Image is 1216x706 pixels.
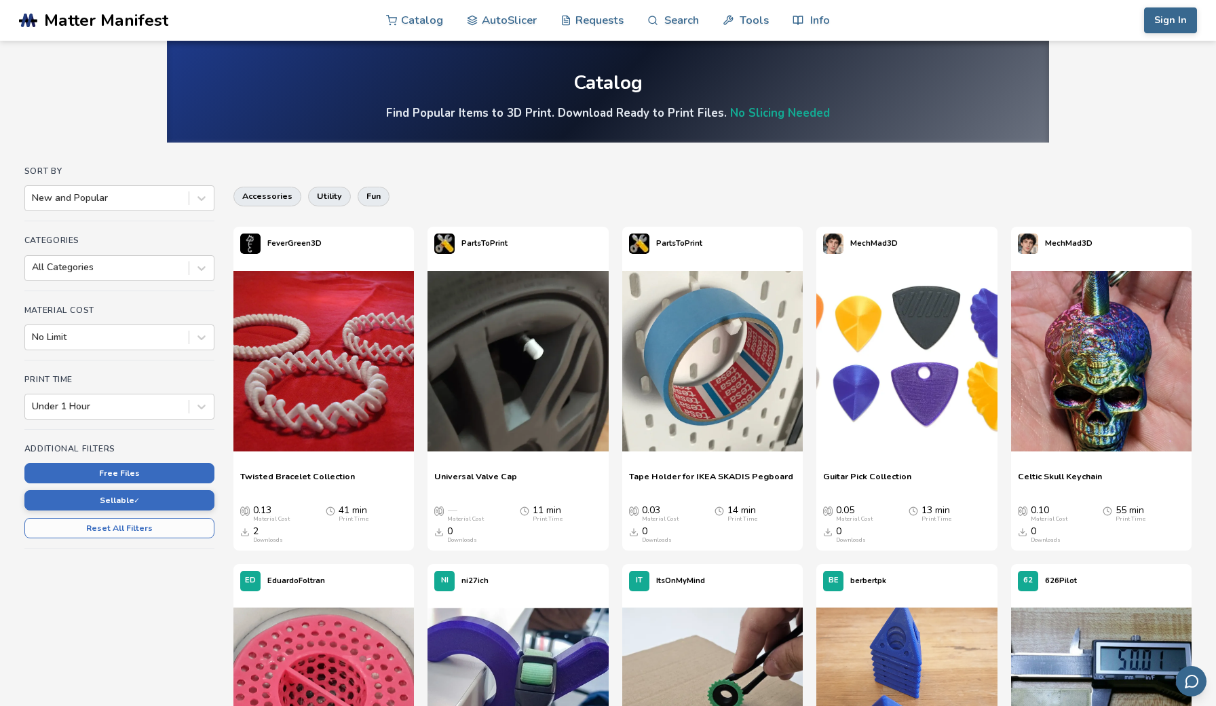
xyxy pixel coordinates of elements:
a: Universal Valve Cap [434,471,517,491]
a: Tape Holder for IKEA SKADIS Pegboard [629,471,793,491]
div: 11 min [533,505,563,523]
p: ItsOnMyMind [656,574,705,588]
span: Downloads [629,526,639,537]
span: Matter Manifest [44,11,168,30]
a: No Slicing Needed [730,105,830,121]
div: Downloads [836,537,866,544]
div: 0 [447,526,477,544]
div: Material Cost [1031,516,1067,523]
div: 2 [253,526,283,544]
div: 14 min [727,505,757,523]
div: Print Time [921,516,951,523]
div: 0.05 [836,505,873,523]
div: Material Cost [253,516,290,523]
div: Catalog [573,73,643,94]
span: Average Print Time [326,505,335,516]
input: New and Popular [32,193,35,204]
button: accessories [233,187,301,206]
button: Free Files [24,463,214,483]
div: Material Cost [642,516,679,523]
img: PartsToPrint's profile [629,234,649,254]
img: MechMad3D's profile [823,234,843,254]
span: 62 [1023,576,1033,585]
div: 0 [836,526,866,544]
span: Downloads [434,526,444,537]
span: Average Print Time [1103,505,1112,516]
a: Twisted Bracelet Collection [240,471,355,491]
div: Print Time [533,516,563,523]
h4: Additional Filters [24,444,214,453]
span: Average Cost [629,505,639,516]
p: berbertpk [850,574,886,588]
p: PartsToPrint [461,236,508,250]
div: Print Time [727,516,757,523]
span: Average Cost [240,505,250,516]
a: Celtic Skull Keychain [1018,471,1102,491]
p: ni27ich [461,574,489,588]
div: Material Cost [447,516,484,523]
h4: Categories [24,236,214,245]
img: PartsToPrint's profile [434,234,455,254]
span: Downloads [1018,526,1027,537]
span: BE [829,576,839,585]
span: Average Cost [434,505,444,516]
span: Average Print Time [520,505,529,516]
p: MechMad3D [1045,236,1092,250]
span: Guitar Pick Collection [823,471,911,491]
span: NI [441,576,449,585]
div: 0 [642,526,672,544]
div: 55 min [1116,505,1145,523]
h4: Print Time [24,375,214,384]
button: fun [358,187,389,206]
div: 0 [1031,526,1061,544]
button: Sign In [1144,7,1197,33]
span: Downloads [240,526,250,537]
input: All Categories [32,262,35,273]
p: PartsToPrint [656,236,702,250]
button: Reset All Filters [24,518,214,538]
img: FeverGreen3D's profile [240,234,261,254]
p: EduardoFoltran [267,574,325,588]
p: MechMad3D [850,236,898,250]
div: Print Time [339,516,368,523]
div: 13 min [921,505,951,523]
span: — [447,505,457,516]
div: Material Cost [836,516,873,523]
div: Downloads [253,537,283,544]
input: No Limit [32,332,35,343]
div: Downloads [447,537,477,544]
input: Under 1 Hour [32,401,35,412]
button: Send feedback via email [1176,666,1206,696]
div: 0.13 [253,505,290,523]
a: PartsToPrint's profilePartsToPrint [622,227,709,261]
span: Average Print Time [715,505,724,516]
div: Downloads [642,537,672,544]
span: IT [636,576,643,585]
div: Print Time [1116,516,1145,523]
span: ED [245,576,256,585]
span: Average Cost [823,505,833,516]
h4: Material Cost [24,305,214,315]
button: utility [308,187,351,206]
div: 0.03 [642,505,679,523]
h4: Sort By [24,166,214,176]
h4: Find Popular Items to 3D Print. Download Ready to Print Files. [386,105,830,121]
span: Average Print Time [909,505,918,516]
span: Average Cost [1018,505,1027,516]
div: Downloads [1031,537,1061,544]
span: Downloads [823,526,833,537]
img: MechMad3D's profile [1018,234,1038,254]
div: 0.10 [1031,505,1067,523]
p: 626Pilot [1045,574,1077,588]
p: FeverGreen3D [267,236,322,250]
a: PartsToPrint's profilePartsToPrint [427,227,514,261]
a: MechMad3D's profileMechMad3D [816,227,905,261]
button: Sellable✓ [24,490,214,510]
a: MechMad3D's profileMechMad3D [1011,227,1099,261]
a: FeverGreen3D's profileFeverGreen3D [233,227,328,261]
div: 41 min [339,505,368,523]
